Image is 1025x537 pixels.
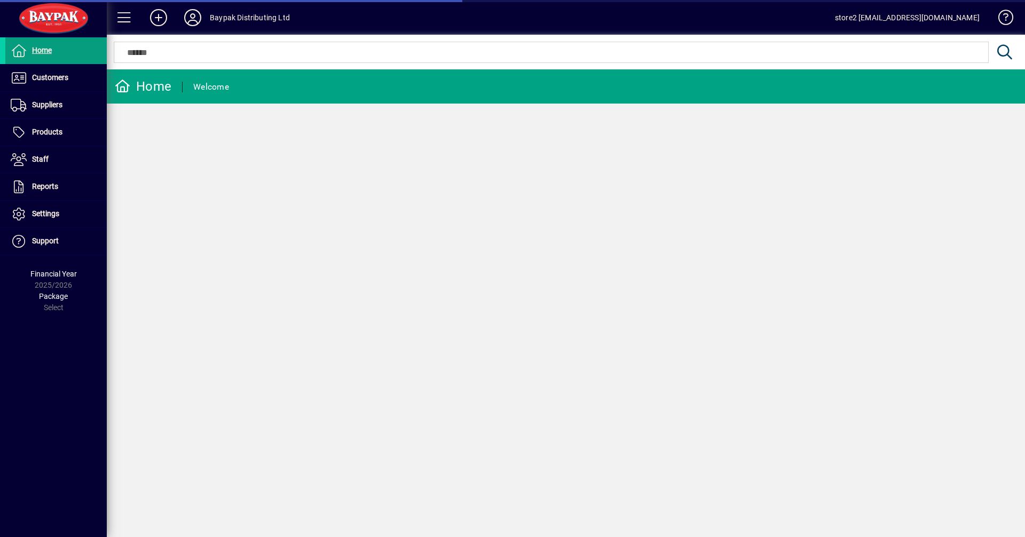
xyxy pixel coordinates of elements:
[32,236,59,245] span: Support
[210,9,290,26] div: Baypak Distributing Ltd
[176,8,210,27] button: Profile
[5,65,107,91] a: Customers
[5,146,107,173] a: Staff
[32,100,62,109] span: Suppliers
[5,119,107,146] a: Products
[835,9,980,26] div: store2 [EMAIL_ADDRESS][DOMAIN_NAME]
[141,8,176,27] button: Add
[32,209,59,218] span: Settings
[32,128,62,136] span: Products
[32,73,68,82] span: Customers
[193,78,229,96] div: Welcome
[32,155,49,163] span: Staff
[5,92,107,119] a: Suppliers
[990,2,1012,37] a: Knowledge Base
[30,270,77,278] span: Financial Year
[115,78,171,95] div: Home
[32,182,58,191] span: Reports
[39,292,68,301] span: Package
[5,201,107,227] a: Settings
[32,46,52,54] span: Home
[5,173,107,200] a: Reports
[5,228,107,255] a: Support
